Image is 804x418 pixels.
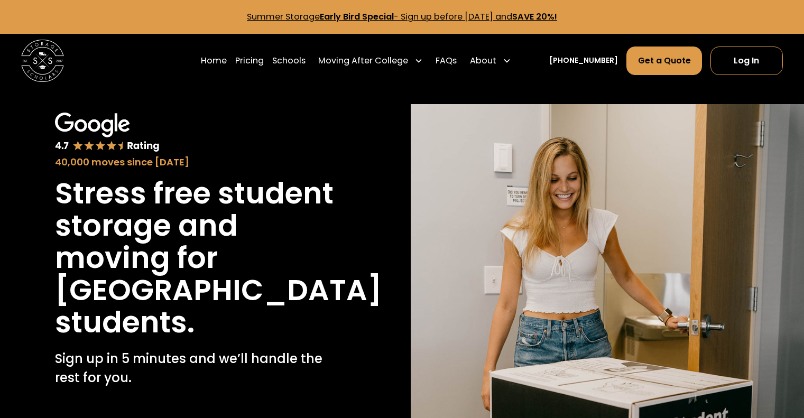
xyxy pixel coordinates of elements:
[626,47,701,75] a: Get a Quote
[436,46,457,76] a: FAQs
[55,178,338,274] h1: Stress free student storage and moving for
[55,349,338,388] p: Sign up in 5 minutes and we’ll handle the rest for you.
[55,155,338,169] div: 40,000 moves since [DATE]
[318,54,408,67] div: Moving After College
[201,46,227,76] a: Home
[320,11,394,23] strong: Early Bird Special
[235,46,264,76] a: Pricing
[272,46,306,76] a: Schools
[21,40,64,82] img: Storage Scholars main logo
[512,11,557,23] strong: SAVE 20%!
[247,11,557,23] a: Summer StorageEarly Bird Special- Sign up before [DATE] andSAVE 20%!
[710,47,783,75] a: Log In
[55,113,159,153] img: Google 4.7 star rating
[470,54,496,67] div: About
[55,274,382,306] h1: [GEOGRAPHIC_DATA]
[55,306,195,339] h1: students.
[466,46,515,76] div: About
[549,55,618,66] a: [PHONE_NUMBER]
[314,46,427,76] div: Moving After College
